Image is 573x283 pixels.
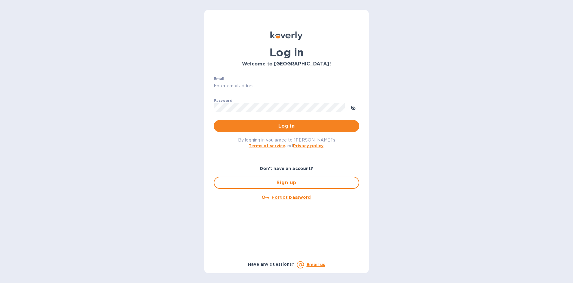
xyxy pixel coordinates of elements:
[270,32,303,40] img: Koverly
[272,195,311,200] u: Forgot password
[214,120,359,132] button: Log in
[347,102,359,114] button: toggle password visibility
[214,82,359,91] input: Enter email address
[214,46,359,59] h1: Log in
[248,262,294,267] b: Have any questions?
[238,138,335,148] span: By logging in you agree to [PERSON_NAME]'s and .
[214,177,359,189] button: Sign up
[214,99,232,102] label: Password
[307,262,325,267] a: Email us
[219,179,354,186] span: Sign up
[214,77,224,81] label: Email
[293,143,323,148] a: Privacy policy
[214,61,359,67] h3: Welcome to [GEOGRAPHIC_DATA]!
[219,122,354,130] span: Log in
[249,143,285,148] a: Terms of service
[260,166,313,171] b: Don't have an account?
